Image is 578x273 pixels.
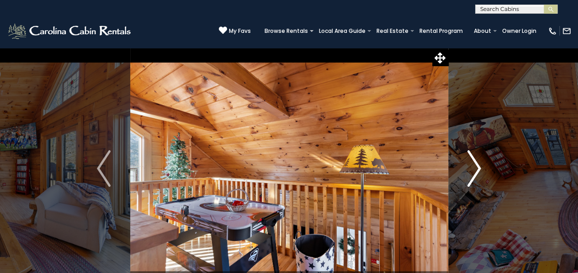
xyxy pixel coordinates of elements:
a: Rental Program [415,25,467,37]
a: About [469,25,496,37]
img: White-1-2.png [7,22,133,40]
img: mail-regular-white.png [562,26,571,36]
a: Real Estate [372,25,413,37]
img: phone-regular-white.png [548,26,557,36]
a: Owner Login [498,25,541,37]
a: Local Area Guide [314,25,370,37]
span: My Favs [229,27,251,35]
img: arrow [97,150,111,187]
a: Browse Rentals [260,25,313,37]
img: arrow [467,150,481,187]
a: My Favs [219,26,251,36]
